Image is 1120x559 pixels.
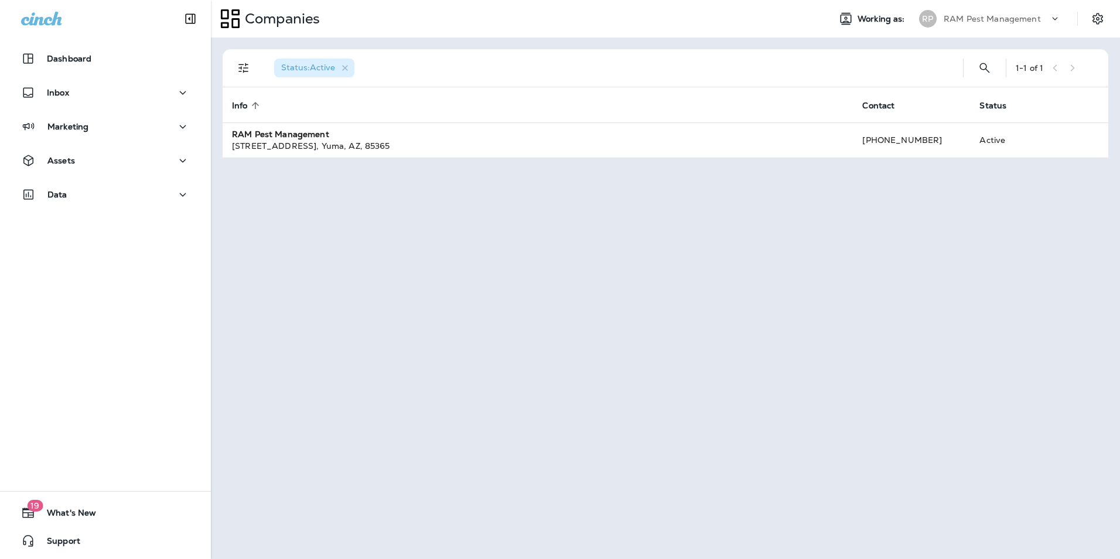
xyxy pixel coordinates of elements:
div: 1 - 1 of 1 [1016,63,1043,73]
span: Info [232,101,248,111]
p: Data [47,190,67,199]
button: Settings [1087,8,1108,29]
button: Marketing [12,115,199,138]
span: What's New [35,508,96,522]
span: Support [35,536,80,550]
span: 19 [27,500,43,512]
button: Inbox [12,81,199,104]
button: Support [12,529,199,553]
div: Status:Active [274,59,354,77]
td: [PHONE_NUMBER] [853,122,970,158]
button: Dashboard [12,47,199,70]
button: Filters [232,56,255,80]
button: Data [12,183,199,206]
div: [STREET_ADDRESS] , Yuma , AZ , 85365 [232,140,844,152]
p: RAM Pest Management [944,14,1041,23]
p: Dashboard [47,54,91,63]
button: 19What's New [12,501,199,524]
p: Marketing [47,122,88,131]
p: Inbox [47,88,69,97]
span: Status [979,101,1006,111]
span: Working as: [858,14,907,24]
div: RP [919,10,937,28]
p: Companies [240,10,320,28]
button: Assets [12,149,199,172]
span: Status : Active [281,62,335,73]
span: Contact [862,101,894,111]
span: Contact [862,100,910,111]
strong: RAM Pest Management [232,129,329,139]
p: Assets [47,156,75,165]
button: Collapse Sidebar [174,7,207,30]
td: Active [970,122,1045,158]
button: Search Companies [973,56,996,80]
span: Info [232,100,263,111]
span: Status [979,100,1022,111]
